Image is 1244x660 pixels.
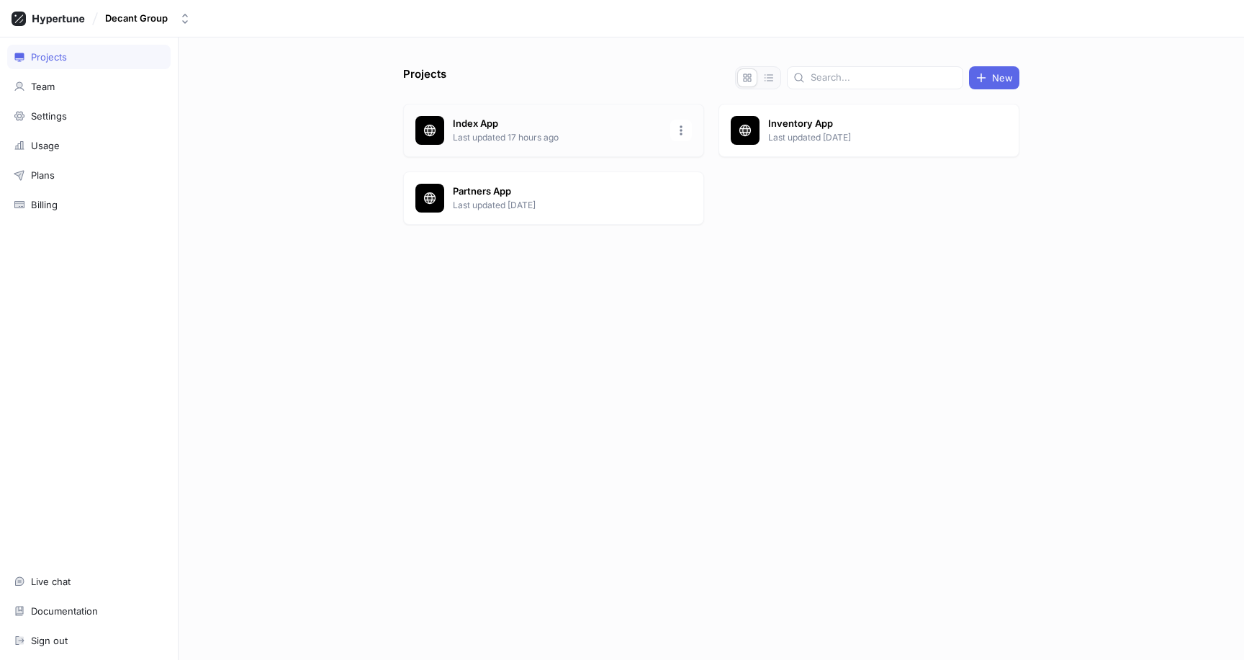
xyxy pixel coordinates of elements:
a: Settings [7,104,171,128]
button: New [969,66,1019,89]
p: Partners App [453,184,662,199]
div: Documentation [31,605,98,617]
input: Search... [811,71,957,85]
div: Usage [31,140,60,151]
p: Index App [453,117,662,131]
a: Team [7,74,171,99]
a: Projects [7,45,171,69]
a: Usage [7,133,171,158]
a: Plans [7,163,171,187]
a: Billing [7,192,171,217]
div: Settings [31,110,67,122]
button: Decant Group [99,6,197,30]
p: Last updated 17 hours ago [453,131,662,144]
div: Sign out [31,635,68,646]
span: New [992,73,1013,82]
div: Plans [31,169,55,181]
div: Projects [31,51,67,63]
p: Projects [403,66,446,89]
p: Last updated [DATE] [768,131,977,144]
div: Decant Group [105,12,168,24]
p: Inventory App [768,117,977,131]
div: Team [31,81,55,92]
div: Live chat [31,576,71,587]
div: Billing [31,199,58,210]
p: Last updated [DATE] [453,199,662,212]
a: Documentation [7,599,171,623]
